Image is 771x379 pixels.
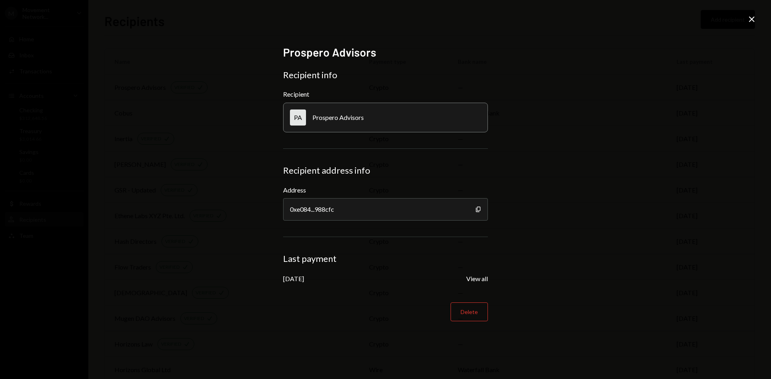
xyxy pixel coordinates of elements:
div: Recipient address info [283,165,488,176]
button: Delete [451,302,488,321]
div: Prospero Advisors [312,113,364,121]
div: 0xe084...988cfc [283,198,488,221]
h2: Prospero Advisors [283,45,488,60]
div: PA [290,109,306,126]
div: Recipient [283,90,488,98]
div: [DATE] [283,275,304,282]
div: Recipient info [283,69,488,81]
label: Address [283,185,488,195]
div: Last payment [283,253,488,264]
button: View all [466,275,488,283]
